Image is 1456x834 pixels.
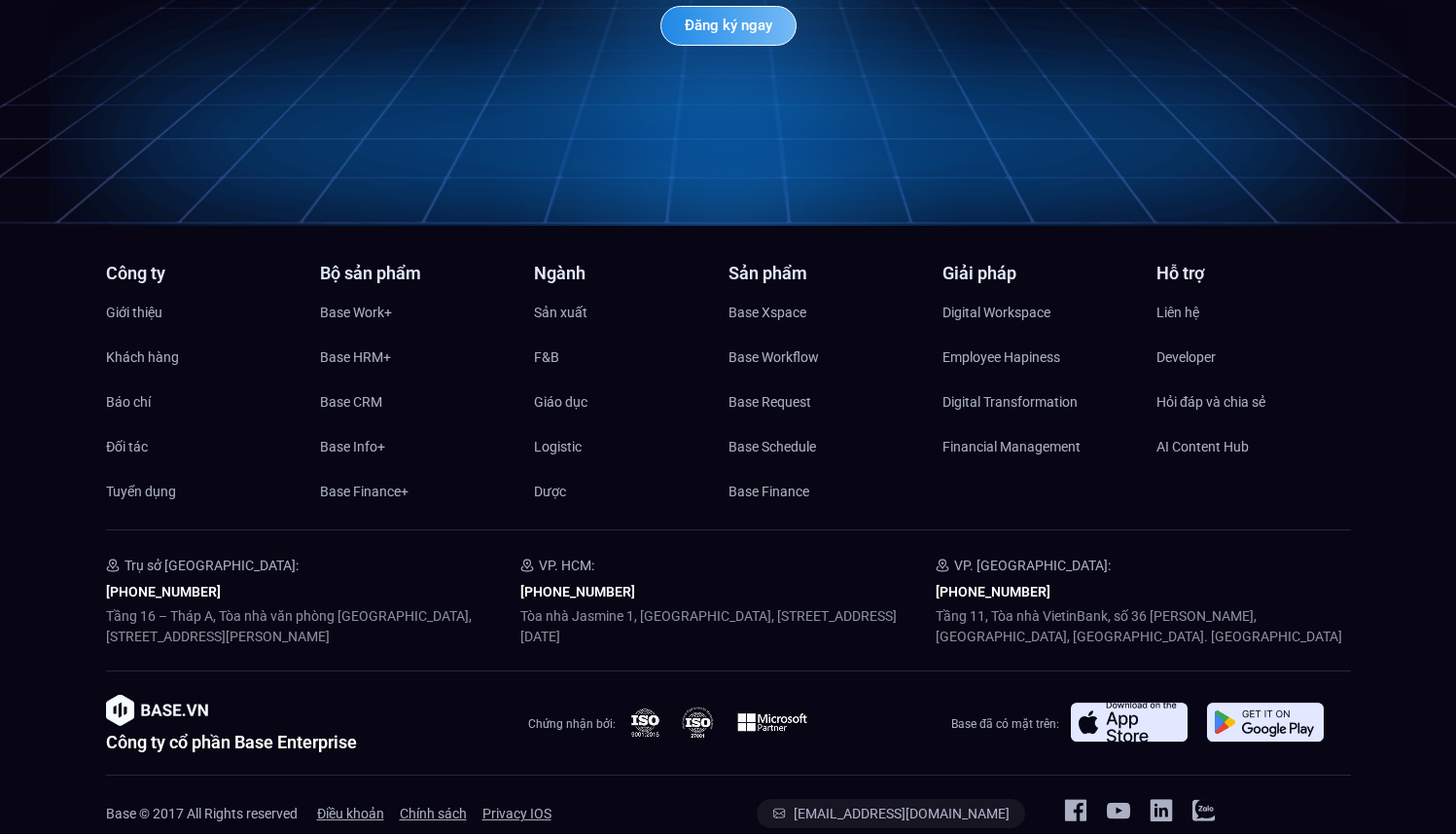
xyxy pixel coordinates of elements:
h2: Công ty cổ phần Base Enterprise [106,734,357,751]
a: Tuyển dụng [106,477,301,506]
a: Base CRM [320,387,515,417]
h4: Bộ sản phẩm [320,265,515,282]
a: Base Workflow [728,343,923,372]
a: Đối tác [106,432,301,461]
p: Tầng 16 – Tháp A, Tòa nhà văn phòng [GEOGRAPHIC_DATA], [STREET_ADDRESS][PERSON_NAME] [106,606,521,647]
a: Điều khoản [317,799,384,828]
p: Tầng 11, Tòa nhà VietinBank, số 36 [PERSON_NAME], [GEOGRAPHIC_DATA], [GEOGRAPHIC_DATA]. [GEOGRAPH... [936,606,1351,647]
h4: Ngành [534,265,728,282]
span: VP. HCM: [539,558,594,573]
span: Base đã có mặt trên: [951,717,1059,731]
span: Đăng ký ngay [685,18,772,33]
a: Base Info+ [320,432,515,461]
span: Khách hàng [106,343,179,372]
a: Dược [534,477,728,506]
span: Trụ sở [GEOGRAPHIC_DATA]: [124,558,299,573]
span: Chứng nhận bởi: [528,717,616,731]
a: AI Content Hub [1156,432,1351,461]
span: Sản xuất [534,298,587,327]
h4: Sản phẩm [728,265,923,282]
a: Base Request [728,387,923,417]
a: Developer [1156,343,1351,372]
p: Tòa nhà Jasmine 1, [GEOGRAPHIC_DATA], [STREET_ADDRESS][DATE] [520,606,936,647]
span: F&B [534,343,559,372]
a: Hỏi đáp và chia sẻ [1156,387,1351,417]
span: Base Info+ [320,432,385,461]
a: Giáo dục [534,387,728,417]
a: Base Xspace [728,298,923,327]
a: Liên hệ [1156,298,1351,327]
span: AI Content Hub [1156,432,1249,461]
span: Employee Hapiness [942,343,1060,372]
span: Tuyển dụng [106,477,176,506]
span: Base Finance+ [320,477,408,506]
span: Base Request [728,387,811,417]
span: Base Work+ [320,298,392,327]
a: Base HRM+ [320,343,515,372]
span: [EMAIL_ADDRESS][DOMAIN_NAME] [794,807,1010,820]
a: Employee Hapiness [942,343,1137,372]
span: Logistic [534,432,582,461]
a: Base Finance [728,477,923,506]
span: Financial Management [942,432,1081,461]
span: Dược [534,477,566,506]
a: Digital Workspace [942,298,1137,327]
a: Base Finance+ [320,477,515,506]
span: Digital Transformation [942,387,1078,417]
span: Digital Workspace [942,298,1050,327]
a: Base Work+ [320,298,515,327]
span: Privacy IOS [482,799,551,828]
a: Đăng ký ngay [660,6,797,46]
span: Base Xspace [728,298,806,327]
a: [PHONE_NUMBER] [106,584,221,599]
span: Giáo dục [534,387,587,417]
a: Sản xuất [534,298,728,327]
a: Giới thiệu [106,298,301,327]
a: [PHONE_NUMBER] [936,584,1050,599]
span: Hỏi đáp và chia sẻ [1156,387,1265,417]
a: [PHONE_NUMBER] [520,584,635,599]
h4: Công ty [106,265,301,282]
a: Base Schedule [728,432,923,461]
span: Base Finance [728,477,809,506]
img: image-1.png [106,695,208,726]
span: VP. [GEOGRAPHIC_DATA]: [954,558,1111,573]
a: Financial Management [942,432,1137,461]
a: Logistic [534,432,728,461]
span: Developer [1156,343,1216,372]
a: Khách hàng [106,343,301,372]
span: Base CRM [320,387,382,417]
span: Base © 2017 All Rights reserved [106,806,298,821]
h4: Giải pháp [942,265,1137,282]
h4: Hỗ trợ [1156,265,1351,282]
a: [EMAIL_ADDRESS][DOMAIN_NAME] [757,799,1025,828]
span: Liên hệ [1156,298,1199,327]
a: Báo chí [106,387,301,417]
span: Giới thiệu [106,298,162,327]
span: Base HRM+ [320,343,391,372]
a: Digital Transformation [942,387,1137,417]
span: Base Schedule [728,432,816,461]
span: Base Workflow [728,343,819,372]
span: Đối tác [106,432,148,461]
a: Chính sách [400,799,467,828]
span: Báo chí [106,387,151,417]
a: F&B [534,343,728,372]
